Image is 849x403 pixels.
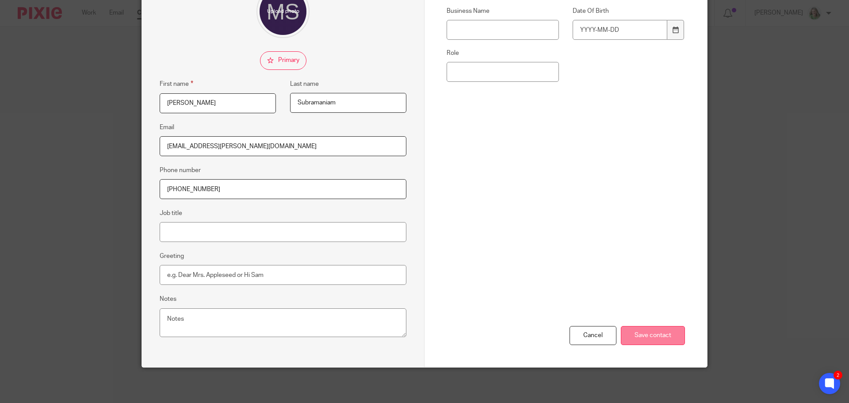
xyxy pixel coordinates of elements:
[447,7,559,15] label: Business Name
[160,123,174,132] label: Email
[290,80,319,88] label: Last name
[834,371,842,380] div: 2
[160,166,201,175] label: Phone number
[621,326,685,345] input: Save contact
[160,79,193,89] label: First name
[570,326,616,345] div: Cancel
[160,252,184,261] label: Greeting
[160,295,176,303] label: Notes
[160,209,182,218] label: Job title
[573,20,667,40] input: YYYY-MM-DD
[447,49,559,58] label: Role
[573,7,685,15] label: Date Of Birth
[160,265,406,285] input: e.g. Dear Mrs. Appleseed or Hi Sam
